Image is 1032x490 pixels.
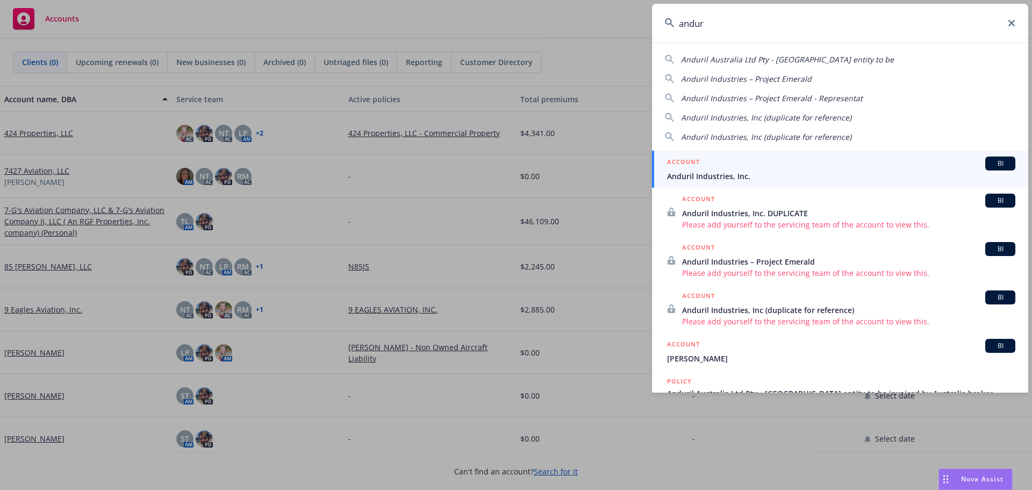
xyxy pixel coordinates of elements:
[682,242,715,255] h5: ACCOUNT
[667,388,1015,399] span: Anduril Australia Ltd Pty - [GEOGRAPHIC_DATA] entity to be invoiced by Australia broker.
[652,370,1028,416] a: POLICYAnduril Australia Ltd Pty - [GEOGRAPHIC_DATA] entity to be invoiced by Australia broker.
[682,267,1015,279] span: Please add yourself to the servicing team of the account to view this.
[652,151,1028,188] a: ACCOUNTBIAnduril Industries, Inc.
[682,208,1015,219] span: Anduril Industries, Inc. DUPLICATE
[681,74,812,84] span: Anduril Industries – Project Emerald
[682,219,1015,230] span: Please add yourself to the servicing team of the account to view this.
[667,339,700,352] h5: ACCOUNT
[990,244,1011,254] span: BI
[990,293,1011,302] span: BI
[681,93,863,103] span: Anduril Industries – Project Emerald - Representat
[652,236,1028,285] a: ACCOUNTBIAnduril Industries – Project EmeraldPlease add yourself to the servicing team of the acc...
[990,159,1011,168] span: BI
[652,4,1028,42] input: Search...
[961,474,1004,484] span: Nova Assist
[682,256,1015,267] span: Anduril Industries – Project Emerald
[938,468,1013,490] button: Nova Assist
[681,132,851,142] span: Anduril Industries, Inc (duplicate for reference)
[682,304,1015,316] span: Anduril Industries, Inc (duplicate for reference)
[652,285,1028,333] a: ACCOUNTBIAnduril Industries, Inc (duplicate for reference)Please add yourself to the servicing te...
[667,157,700,169] h5: ACCOUNT
[667,353,1015,364] span: [PERSON_NAME]
[682,316,1015,327] span: Please add yourself to the servicing team of the account to view this.
[990,196,1011,205] span: BI
[681,112,851,123] span: Anduril Industries, Inc (duplicate for reference)
[667,376,692,387] h5: POLICY
[652,333,1028,370] a: ACCOUNTBI[PERSON_NAME]
[990,341,1011,351] span: BI
[682,194,715,207] h5: ACCOUNT
[681,54,894,65] span: Anduril Australia Ltd Pty - [GEOGRAPHIC_DATA] entity to be
[667,171,1015,182] span: Anduril Industries, Inc.
[682,290,715,303] h5: ACCOUNT
[652,188,1028,236] a: ACCOUNTBIAnduril Industries, Inc. DUPLICATEPlease add yourself to the servicing team of the accou...
[939,469,952,489] div: Drag to move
